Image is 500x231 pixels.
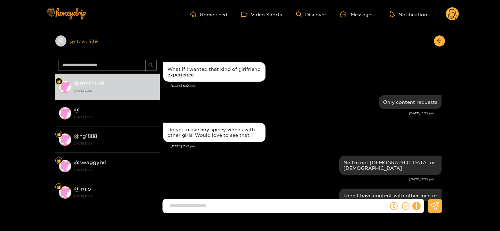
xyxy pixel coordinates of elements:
strong: @ hg1888 [74,133,97,139]
a: Home Feed [190,11,227,17]
img: conversation [59,160,71,172]
div: What if I wanted that kind of girlfriend experience [167,66,261,77]
span: dollar [390,202,398,210]
strong: [DATE] 22:56 [74,88,156,94]
strong: @ stevie539 [74,80,104,86]
button: arrow-left [434,35,445,47]
div: I don't have content with other men or women, I can make solo videos [343,193,437,204]
a: Video Shorts [241,11,282,17]
strong: [DATE] 17:03 [74,193,156,199]
div: [DATE] 7:27 pm [170,144,442,149]
img: Fan Level [57,80,61,84]
div: Sep. 23, 5:52 pm [379,95,442,109]
div: Sep. 23, 7:52 pm [339,156,442,175]
div: [DATE] 5:12 pm [170,83,442,88]
div: Only content requests [383,99,437,105]
img: Fan Level [57,159,61,163]
strong: @ [74,107,79,113]
span: user [58,38,64,44]
img: Fan Level [57,185,61,189]
strong: [DATE] 17:03 [74,167,156,173]
div: Do you make any spicey videos with other girls. Would love to see that. [167,127,261,138]
button: dollar [389,201,399,211]
img: conversation [59,186,71,199]
span: search [148,63,153,68]
img: conversation [59,107,71,119]
div: No I’m not [DEMOGRAPHIC_DATA] or [DEMOGRAPHIC_DATA] [343,160,437,171]
div: @stevie539 [55,35,160,47]
a: Discover [296,11,326,17]
div: Sep. 23, 7:27 pm [163,123,265,142]
div: Sep. 23, 5:12 pm [163,62,265,82]
span: home [190,11,200,17]
img: conversation [59,81,71,93]
button: Notifications [388,11,432,18]
strong: [DATE] 17:03 [74,114,156,120]
strong: [DATE] 17:03 [74,140,156,147]
span: arrow-left [437,38,442,44]
div: Sep. 23, 7:53 pm [339,189,442,208]
div: [DATE] 5:52 pm [163,111,434,116]
div: [DATE] 7:52 pm [163,177,434,182]
strong: @ jrglo [74,186,91,192]
button: search [145,60,157,71]
img: conversation [59,133,71,146]
div: Messages [340,10,374,18]
span: smile [402,202,410,210]
img: Fan Level [57,132,61,137]
strong: @ swaggybri [74,159,106,165]
span: video-camera [241,11,251,17]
